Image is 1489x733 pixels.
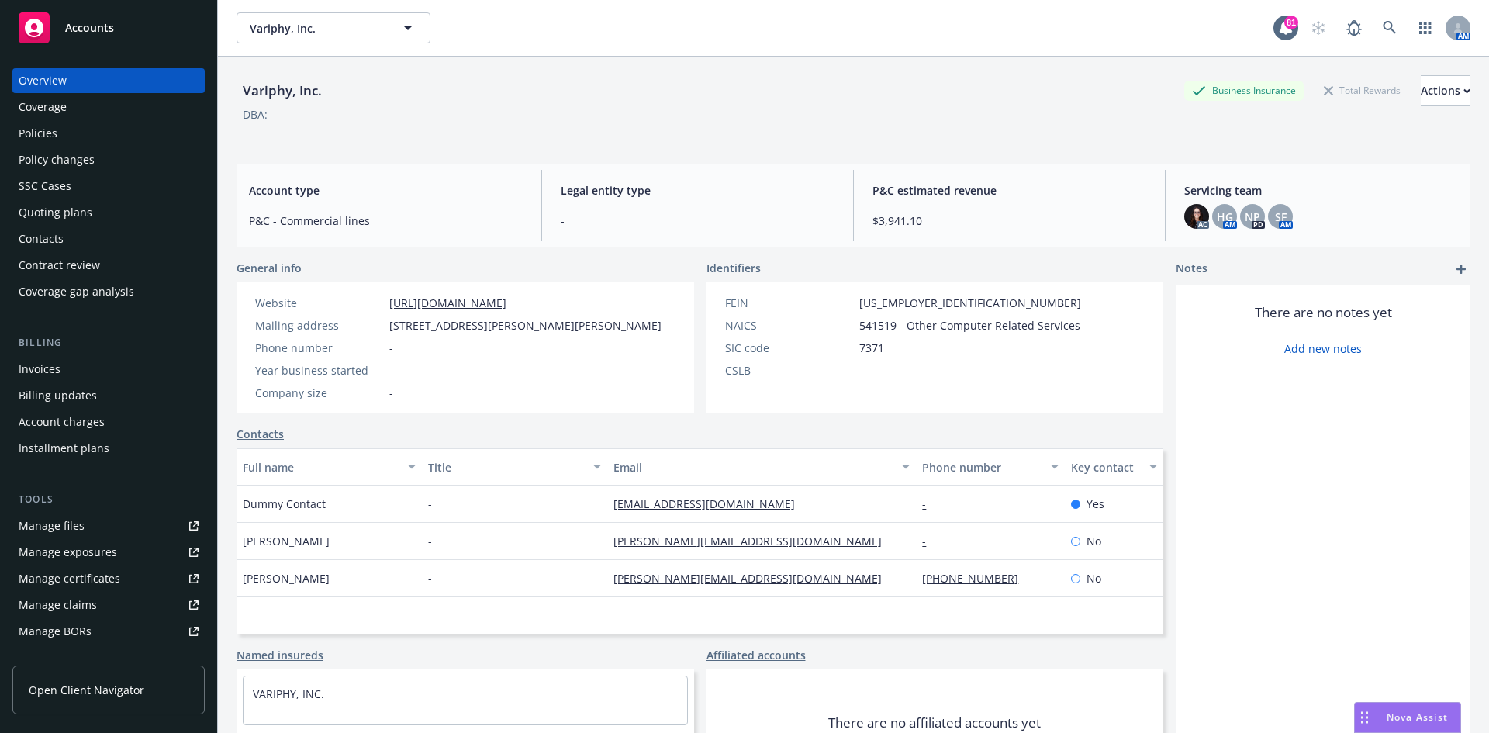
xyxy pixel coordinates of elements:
div: SSC Cases [19,174,71,199]
a: Contract review [12,253,205,278]
span: There are no affiliated accounts yet [828,714,1041,732]
a: Start snowing [1303,12,1334,43]
div: Website [255,295,383,311]
a: [EMAIL_ADDRESS][DOMAIN_NAME] [613,496,807,511]
a: Switch app [1410,12,1441,43]
div: Key contact [1071,459,1140,475]
div: Mailing address [255,317,383,334]
span: [US_EMPLOYER_IDENTIFICATION_NUMBER] [859,295,1081,311]
a: Accounts [12,6,205,50]
span: Open Client Navigator [29,682,144,698]
span: No [1087,533,1101,549]
a: Coverage [12,95,205,119]
div: Business Insurance [1184,81,1304,100]
div: Variphy, Inc. [237,81,328,101]
span: General info [237,260,302,276]
button: Variphy, Inc. [237,12,430,43]
span: NP [1245,209,1260,225]
a: Manage BORs [12,619,205,644]
div: Title [428,459,584,475]
div: Phone number [922,459,1041,475]
a: Billing updates [12,383,205,408]
div: Tools [12,492,205,507]
a: Manage claims [12,593,205,617]
span: Accounts [65,22,114,34]
span: - [859,362,863,379]
div: Full name [243,459,399,475]
a: Report a Bug [1339,12,1370,43]
a: Overview [12,68,205,93]
div: Manage files [19,513,85,538]
div: Overview [19,68,67,93]
div: Contacts [19,226,64,251]
span: P&C estimated revenue [872,182,1146,199]
div: Coverage gap analysis [19,279,134,304]
a: Summary of insurance [12,645,205,670]
a: - [922,534,938,548]
div: Invoices [19,357,60,382]
button: Key contact [1065,448,1163,486]
span: $3,941.10 [872,213,1146,229]
span: - [561,213,834,229]
a: - [922,496,938,511]
img: photo [1184,204,1209,229]
span: SF [1275,209,1287,225]
span: - [428,496,432,512]
div: SIC code [725,340,853,356]
span: Account type [249,182,523,199]
a: [PHONE_NUMBER] [922,571,1031,586]
a: Policy changes [12,147,205,172]
button: Title [422,448,607,486]
a: Named insureds [237,647,323,663]
div: Year business started [255,362,383,379]
span: - [389,362,393,379]
div: Manage claims [19,593,97,617]
span: - [428,533,432,549]
div: Manage BORs [19,619,92,644]
div: CSLB [725,362,853,379]
span: HG [1217,209,1233,225]
span: Identifiers [706,260,761,276]
a: Affiliated accounts [706,647,806,663]
button: Phone number [916,448,1064,486]
a: Contacts [237,426,284,442]
a: Installment plans [12,436,205,461]
span: Yes [1087,496,1104,512]
button: Full name [237,448,422,486]
a: SSC Cases [12,174,205,199]
div: DBA: - [243,106,271,123]
div: Phone number [255,340,383,356]
span: [PERSON_NAME] [243,570,330,586]
a: [PERSON_NAME][EMAIL_ADDRESS][DOMAIN_NAME] [613,571,894,586]
a: Manage exposures [12,540,205,565]
a: Quoting plans [12,200,205,225]
button: Email [607,448,916,486]
a: add [1452,260,1470,278]
a: Policies [12,121,205,146]
div: Email [613,459,893,475]
span: - [389,385,393,401]
div: FEIN [725,295,853,311]
span: [PERSON_NAME] [243,533,330,549]
div: Quoting plans [19,200,92,225]
span: - [389,340,393,356]
div: Billing [12,335,205,351]
span: There are no notes yet [1255,303,1392,322]
button: Nova Assist [1354,702,1461,733]
span: Variphy, Inc. [250,20,384,36]
div: NAICS [725,317,853,334]
a: Invoices [12,357,205,382]
div: Summary of insurance [19,645,136,670]
div: Drag to move [1355,703,1374,732]
div: Billing updates [19,383,97,408]
div: Manage certificates [19,566,120,591]
div: Policies [19,121,57,146]
div: Policy changes [19,147,95,172]
a: Search [1374,12,1405,43]
a: Account charges [12,410,205,434]
span: Dummy Contact [243,496,326,512]
button: Actions [1421,75,1470,106]
div: Total Rewards [1316,81,1408,100]
div: 81 [1284,16,1298,29]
